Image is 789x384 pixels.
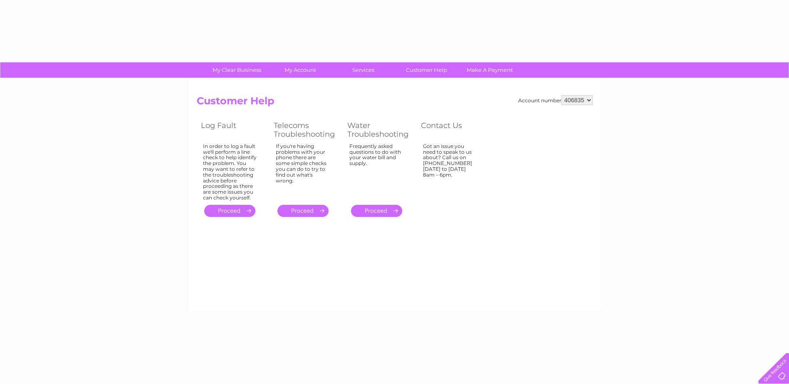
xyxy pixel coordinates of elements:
div: In order to log a fault we'll perform a line check to help identify the problem. You may want to ... [203,143,257,201]
th: Contact Us [417,119,490,141]
th: Log Fault [197,119,270,141]
a: . [351,205,402,217]
a: . [277,205,329,217]
div: If you're having problems with your phone there are some simple checks you can do to try to find ... [276,143,331,197]
a: My Clear Business [203,62,271,78]
a: . [204,205,255,217]
th: Water Troubleshooting [343,119,417,141]
div: Got an issue you need to speak to us about? Call us on [PHONE_NUMBER] [DATE] to [DATE] 8am – 6pm. [423,143,477,197]
div: Frequently asked questions to do with your water bill and supply. [349,143,404,197]
div: Account number [518,95,593,105]
a: My Account [266,62,334,78]
a: Customer Help [392,62,461,78]
a: Make A Payment [455,62,524,78]
h2: Customer Help [197,95,593,111]
th: Telecoms Troubleshooting [270,119,343,141]
a: Services [329,62,398,78]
